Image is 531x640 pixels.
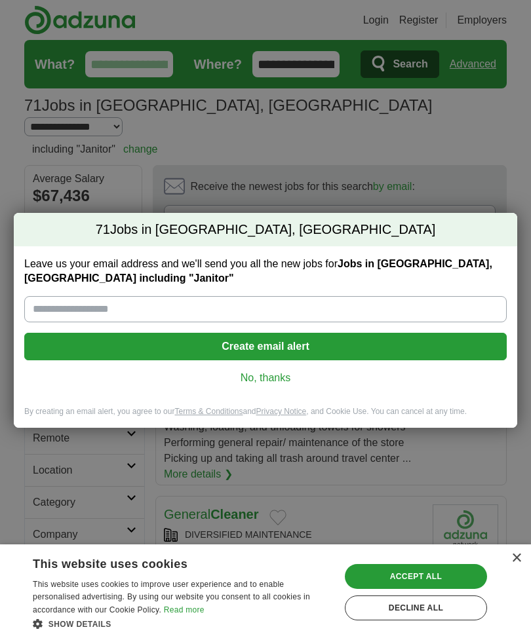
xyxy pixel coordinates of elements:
div: Show details [33,617,331,630]
button: Create email alert [24,333,507,360]
div: Decline all [345,595,487,620]
div: By creating an email alert, you agree to our and , and Cookie Use. You can cancel at any time. [14,406,517,428]
span: 71 [96,221,110,239]
a: Read more, opens a new window [164,605,205,614]
div: Close [511,554,521,563]
div: This website uses cookies [33,552,298,572]
a: No, thanks [35,371,496,385]
h2: Jobs in [GEOGRAPHIC_DATA], [GEOGRAPHIC_DATA] [14,213,517,247]
span: Show details [49,620,111,629]
label: Leave us your email address and we'll send you all the new jobs for [24,257,507,286]
div: Accept all [345,564,487,589]
a: Terms & Conditions [174,407,243,416]
a: Privacy Notice [256,407,307,416]
span: This website uses cookies to improve user experience and to enable personalised advertising. By u... [33,580,310,615]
